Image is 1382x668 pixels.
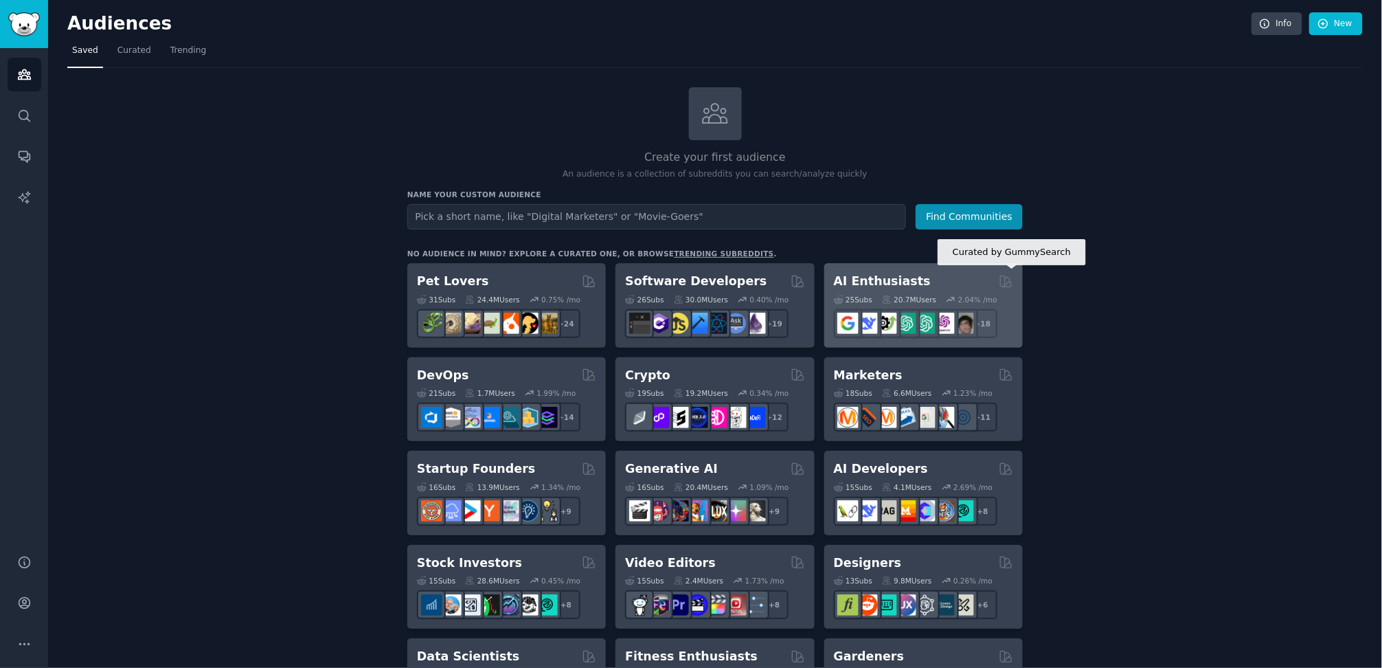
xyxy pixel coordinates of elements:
[465,295,519,304] div: 24.4M Users
[668,594,689,616] img: premiere
[916,204,1023,230] button: Find Communities
[745,313,766,334] img: elixir
[117,45,151,57] span: Curated
[837,500,859,522] img: LangChain
[536,594,558,616] img: technicalanalysis
[895,594,916,616] img: UXDesign
[834,274,931,288] span: AI Enthusiasts
[876,500,897,522] img: Rag
[536,500,558,522] img: growmybusiness
[834,576,872,586] div: 13 Sub s
[687,313,708,334] img: iOSProgramming
[706,500,727,522] img: FluxAI
[536,407,558,428] img: PlatformEngineers
[725,313,747,334] img: AskComputerScience
[674,249,773,258] a: trending subreddits
[552,309,580,338] div: + 24
[407,168,1023,181] p: An audience is a collection of subreddits you can search/analyze quickly
[629,594,650,616] img: gopro
[914,500,936,522] img: OpenSourceAI
[674,482,728,492] div: 20.4M Users
[166,40,211,68] a: Trending
[648,594,670,616] img: editors
[706,313,727,334] img: reactnative
[407,249,777,258] div: No audience in mind? Explore a curated one, or browse .
[625,388,664,398] div: 19 Sub s
[933,407,955,428] img: MarketingResearch
[687,407,708,428] img: web3
[876,313,897,334] img: AItoolsCatalog
[517,313,539,334] img: PetAdvice
[465,482,519,492] div: 13.9M Users
[465,576,519,586] div: 28.6M Users
[882,388,932,398] div: 6.6M Users
[517,407,539,428] img: aws_cdk
[648,500,670,522] img: dalle2
[440,407,462,428] img: AWS_Certified_Experts
[958,295,997,304] div: 2.04 % /mo
[968,309,997,338] div: + 18
[968,403,997,432] div: + 11
[876,407,897,428] img: AskMarketing
[668,313,689,334] img: learnjavascript
[517,594,539,616] img: swingtrading
[72,45,98,57] span: Saved
[668,407,689,428] img: ethstaker
[968,497,997,526] div: + 8
[953,594,974,616] img: UX_Design
[440,313,462,334] img: ballpython
[834,555,902,572] h2: Designers
[857,594,878,616] img: logodesign
[837,313,859,334] img: GoogleGeminiAI
[745,594,766,616] img: postproduction
[629,313,650,334] img: software
[440,500,462,522] img: SaaS
[914,313,936,334] img: chatgpt_prompts_
[440,594,462,616] img: ValueInvesting
[460,313,481,334] img: leopardgeckos
[834,648,905,665] h2: Gardeners
[857,500,878,522] img: DeepSeek
[417,576,455,586] div: 15 Sub s
[857,407,878,428] img: bigseo
[760,590,789,619] div: + 8
[895,407,916,428] img: Emailmarketing
[876,594,897,616] img: UI_Design
[479,407,500,428] img: DevOpsLinks
[625,273,767,290] h2: Software Developers
[417,555,522,572] h2: Stock Investors
[498,594,519,616] img: StocksAndTrading
[648,313,670,334] img: csharp
[113,40,156,68] a: Curated
[407,204,906,230] input: Pick a short name, like "Digital Marketers" or "Movie-Goers"
[674,388,728,398] div: 19.2M Users
[953,482,993,492] div: 2.69 % /mo
[421,594,442,616] img: dividends
[953,407,974,428] img: OnlineMarketing
[837,594,859,616] img: typography
[725,407,747,428] img: CryptoNews
[953,576,993,586] div: 0.26 % /mo
[882,576,932,586] div: 9.8M Users
[882,295,936,304] div: 20.7M Users
[625,295,664,304] div: 26 Sub s
[895,313,916,334] img: chatgpt_promptDesign
[834,367,903,384] h2: Marketers
[674,576,724,586] div: 2.4M Users
[953,388,993,398] div: 1.23 % /mo
[541,576,580,586] div: 0.45 % /mo
[760,309,789,338] div: + 19
[706,407,727,428] img: defiblockchain
[953,313,974,334] img: ArtificalIntelligence
[417,482,455,492] div: 16 Sub s
[953,500,974,522] img: AIDevelopersSociety
[498,500,519,522] img: indiehackers
[479,594,500,616] img: Trading
[421,407,442,428] img: azuredevops
[552,497,580,526] div: + 9
[625,648,758,665] h2: Fitness Enthusiasts
[750,388,789,398] div: 0.34 % /mo
[834,295,872,304] div: 25 Sub s
[882,482,932,492] div: 4.1M Users
[629,500,650,522] img: aivideo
